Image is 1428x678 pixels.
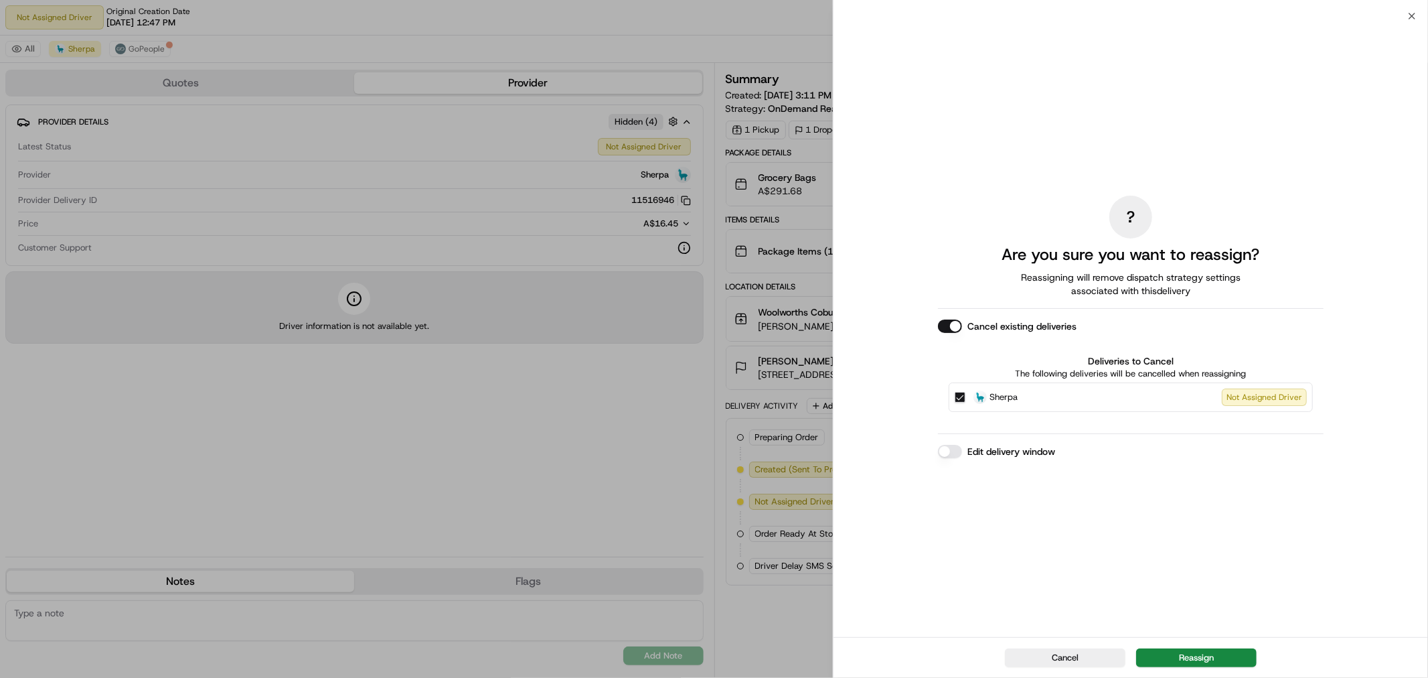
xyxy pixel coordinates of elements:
[989,391,1018,404] span: Sherpa
[967,320,1077,333] label: Cancel existing deliveries
[967,445,1055,458] label: Edit delivery window
[1109,196,1152,239] div: ?
[949,368,1313,380] p: The following deliveries will be cancelled when reassigning
[1002,244,1260,265] h2: Are you sure you want to reassign?
[1136,649,1257,667] button: Reassign
[1005,649,1125,667] button: Cancel
[973,391,987,404] img: Sherpa
[1002,271,1259,297] span: Reassigning will remove dispatch strategy settings associated with this delivery
[949,354,1313,368] label: Deliveries to Cancel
